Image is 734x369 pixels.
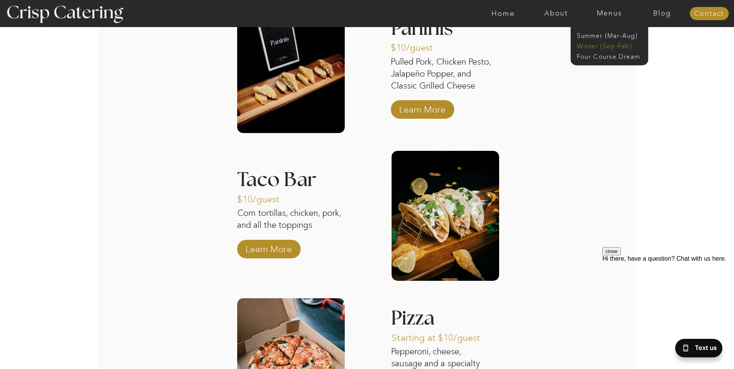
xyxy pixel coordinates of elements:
a: Summer (Mar-Aug) [577,31,646,39]
a: Menus [583,10,636,17]
a: About [530,10,583,17]
h3: Pizza [391,308,471,331]
p: $10/guest [237,186,289,208]
a: Contact [690,10,729,18]
iframe: podium webchat widget bubble [657,330,734,369]
a: Four Course Dream [577,52,646,60]
p: $10/guest [391,34,442,57]
a: Winter (Sep-Feb) [577,42,640,49]
a: Blog [636,10,689,17]
p: Starting at $10/guest [392,325,494,347]
a: Learn More [397,96,448,119]
h3: Taco Bar [237,170,345,179]
p: Corn tortillas, chicken, pork, and all the toppings [237,207,345,244]
iframe: podium webchat widget prompt [602,247,734,340]
p: Pulled Pork, Chicken Pesto, Jalapeño Popper, and Classic Grilled Cheese [391,56,498,93]
a: Learn More [243,236,294,258]
h3: Paninis [391,19,498,43]
a: Home [477,10,530,17]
